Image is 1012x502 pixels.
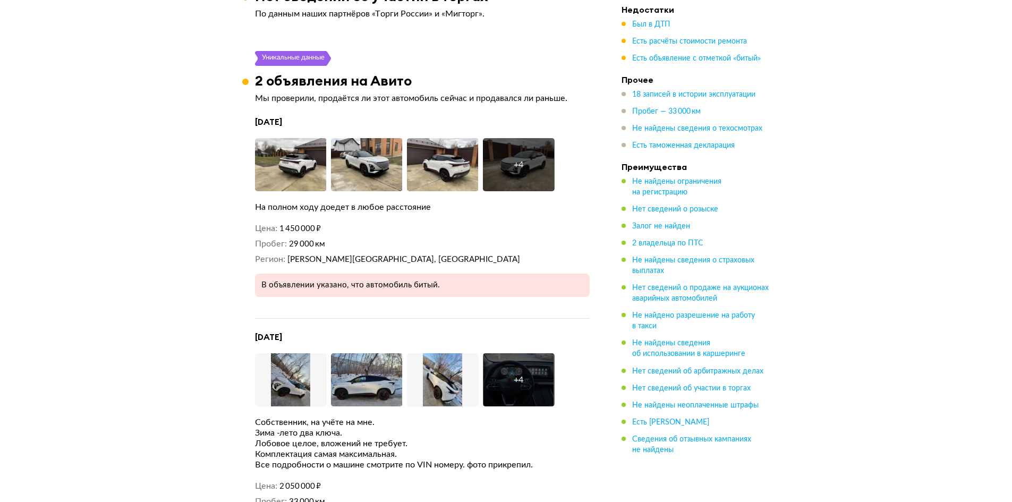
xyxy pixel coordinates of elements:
span: Нет сведений об участии в торгах [632,384,751,392]
span: Сведения об отзывных кампаниях не найдены [632,435,751,453]
h4: [DATE] [255,331,590,343]
span: 2 владельца по ПТС [632,240,703,247]
span: 18 записей в истории эксплуатации [632,91,755,98]
span: Не найдены сведения о техосмотрах [632,125,762,132]
div: Зима -лето два ключа. [255,428,590,438]
dt: Цена [255,481,277,492]
div: + 4 [514,375,523,385]
div: Лобовое целое, вложений не требует. [255,438,590,449]
span: Есть таможенная декларация [632,142,735,149]
div: Все подробности о машине смотрите по VIN номеру. фото прикрепил. [255,460,590,470]
img: Car Photo [407,353,479,406]
span: Нет сведений о розыске [632,206,718,213]
span: [PERSON_NAME][GEOGRAPHIC_DATA], [GEOGRAPHIC_DATA] [287,256,520,263]
img: Car Photo [255,353,327,406]
span: Не найдены ограничения на регистрацию [632,178,721,196]
div: Комплектация самая максимальная. [255,449,590,460]
p: По данным наших партнёров «Торги России» и «Мигторг». [255,8,590,19]
div: На полном ходу доедет в любое расстояние [255,202,590,212]
p: Мы проверили, продаётся ли этот автомобиль сейчас и продавался ли раньше. [255,93,590,104]
span: 29 000 км [289,240,325,248]
span: Был в ДТП [632,21,670,28]
h4: Преимущества [622,161,770,172]
div: Уникальные данные [261,51,325,66]
dt: Пробег [255,239,287,250]
span: 1 450 000 ₽ [279,225,321,233]
span: Нет сведений о продаже на аукционах аварийных автомобилей [632,284,769,302]
p: В объявлении указано, что автомобиль битый. [261,280,583,291]
span: Нет сведений об арбитражных делах [632,367,763,375]
span: Есть [PERSON_NAME] [632,418,709,426]
img: Car Photo [331,138,403,191]
h4: Прочее [622,74,770,85]
h4: [DATE] [255,116,590,127]
div: Собственник, на учёте на мне. [255,417,590,428]
span: Есть объявление с отметкой «битый» [632,55,761,62]
span: Не найдено разрешение на работу в такси [632,312,755,330]
dt: Цена [255,223,277,234]
span: Пробег — 33 000 км [632,108,701,115]
span: 2 050 000 ₽ [279,482,321,490]
span: Есть расчёты стоимости ремонта [632,38,747,45]
span: Не найдены неоплаченные штрафы [632,401,759,409]
div: + 4 [514,159,523,170]
img: Car Photo [255,138,327,191]
span: Не найдены сведения о страховых выплатах [632,257,754,275]
span: Не найдены сведения об использовании в каршеринге [632,339,745,358]
dt: Регион [255,254,285,265]
h3: 2 объявления на Авито [255,72,412,89]
img: Car Photo [331,353,403,406]
h4: Недостатки [622,4,770,15]
span: Залог не найден [632,223,690,230]
img: Car Photo [407,138,479,191]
